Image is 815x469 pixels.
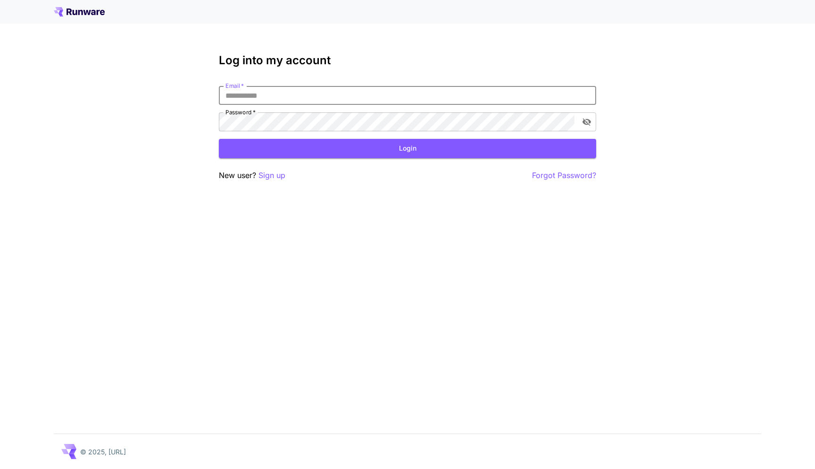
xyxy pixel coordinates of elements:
[258,170,285,181] button: Sign up
[219,170,285,181] p: New user?
[225,108,256,116] label: Password
[225,82,244,90] label: Email
[219,54,596,67] h3: Log into my account
[578,113,595,130] button: toggle password visibility
[532,170,596,181] button: Forgot Password?
[80,447,126,457] p: © 2025, [URL]
[219,139,596,158] button: Login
